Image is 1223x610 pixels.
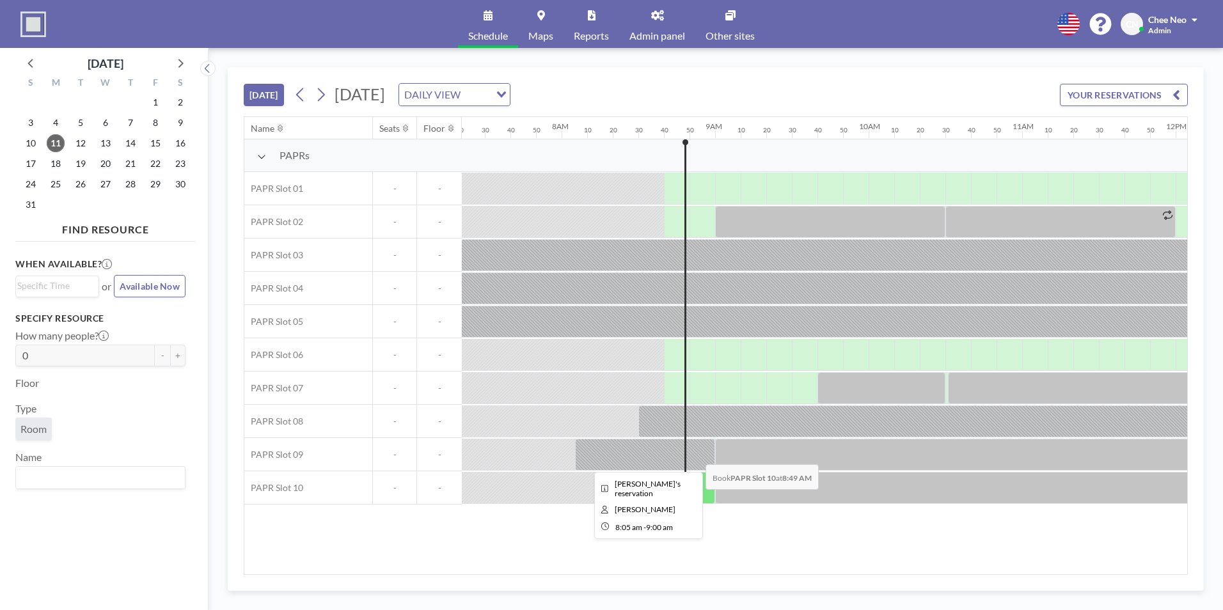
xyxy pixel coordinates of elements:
span: PAPR Slot 01 [244,183,303,194]
span: Junhui's reservation [615,479,681,498]
div: 8AM [552,121,569,131]
div: 50 [533,126,540,134]
span: PAPR Slot 02 [244,216,303,228]
div: Search for option [399,84,510,106]
span: Saturday, August 16, 2025 [171,134,189,152]
div: 20 [1070,126,1078,134]
span: Monday, August 25, 2025 [47,175,65,193]
span: Friday, August 22, 2025 [146,155,164,173]
span: Saturday, August 30, 2025 [171,175,189,193]
b: 8:49 AM [782,473,812,483]
h3: Specify resource [15,313,185,324]
span: - [417,482,462,494]
span: - [373,382,416,394]
div: 20 [763,126,771,134]
span: - [373,449,416,460]
input: Search for option [17,469,178,486]
div: 30 [942,126,950,134]
span: Reports [574,31,609,41]
span: 8:05 AM [615,522,642,532]
span: PAPR Slot 10 [244,482,303,494]
label: Floor [15,377,39,389]
span: - [417,449,462,460]
div: [DATE] [88,54,123,72]
span: Room [20,423,47,435]
span: - [417,249,462,261]
span: - [417,283,462,294]
div: 10 [1045,126,1052,134]
div: 50 [993,126,1001,134]
div: 40 [507,126,515,134]
span: Monday, August 11, 2025 [47,134,65,152]
span: Tuesday, August 19, 2025 [72,155,90,173]
span: PAPRs [280,149,310,162]
span: - [417,183,462,194]
span: - [417,416,462,427]
span: - [373,283,416,294]
span: - [373,482,416,494]
div: 20 [610,126,617,134]
span: Chee Neo [1148,14,1187,25]
span: Sunday, August 10, 2025 [22,134,40,152]
div: 9AM [706,121,722,131]
span: CN [1126,19,1139,30]
input: Search for option [17,279,91,293]
div: 50 [1147,126,1155,134]
span: Saturday, August 9, 2025 [171,114,189,132]
div: 40 [661,126,668,134]
div: Search for option [16,276,99,295]
span: - [417,216,462,228]
div: 50 [686,126,694,134]
div: T [118,75,143,92]
span: Saturday, August 2, 2025 [171,93,189,111]
span: Friday, August 29, 2025 [146,175,164,193]
span: Sunday, August 31, 2025 [22,196,40,214]
span: or [102,280,111,293]
div: 40 [968,126,975,134]
div: F [143,75,168,92]
b: PAPR Slot 10 [730,473,776,483]
span: Thursday, August 14, 2025 [122,134,139,152]
span: Admin [1148,26,1171,35]
span: Wednesday, August 6, 2025 [97,114,114,132]
span: Wednesday, August 27, 2025 [97,175,114,193]
span: PAPR Slot 04 [244,283,303,294]
div: T [68,75,93,92]
span: Sunday, August 24, 2025 [22,175,40,193]
span: Friday, August 15, 2025 [146,134,164,152]
label: Type [15,402,36,415]
span: Monday, August 18, 2025 [47,155,65,173]
div: Seats [379,123,400,134]
span: 9:00 AM [646,522,673,532]
span: PAPR Slot 05 [244,316,303,327]
span: - [643,522,646,532]
span: - [417,349,462,361]
div: 30 [789,126,796,134]
div: W [93,75,118,92]
span: Wednesday, August 20, 2025 [97,155,114,173]
span: Saturday, August 23, 2025 [171,155,189,173]
span: Thursday, August 7, 2025 [122,114,139,132]
span: Maps [528,31,553,41]
span: - [417,382,462,394]
button: Available Now [114,275,185,297]
span: - [373,416,416,427]
div: 10 [584,126,592,134]
input: Search for option [464,86,489,103]
span: - [373,183,416,194]
span: Sunday, August 17, 2025 [22,155,40,173]
span: PAPR Slot 07 [244,382,303,394]
span: - [373,349,416,361]
span: Book at [706,464,819,490]
div: 40 [1121,126,1129,134]
button: YOUR RESERVATIONS [1060,84,1188,106]
span: Other sites [706,31,755,41]
div: 40 [814,126,822,134]
div: 30 [1096,126,1103,134]
div: 12PM [1166,121,1187,131]
div: 10 [891,126,899,134]
span: DAILY VIEW [402,86,463,103]
div: 10AM [859,121,880,131]
span: Tuesday, August 26, 2025 [72,175,90,193]
span: Thursday, August 28, 2025 [122,175,139,193]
